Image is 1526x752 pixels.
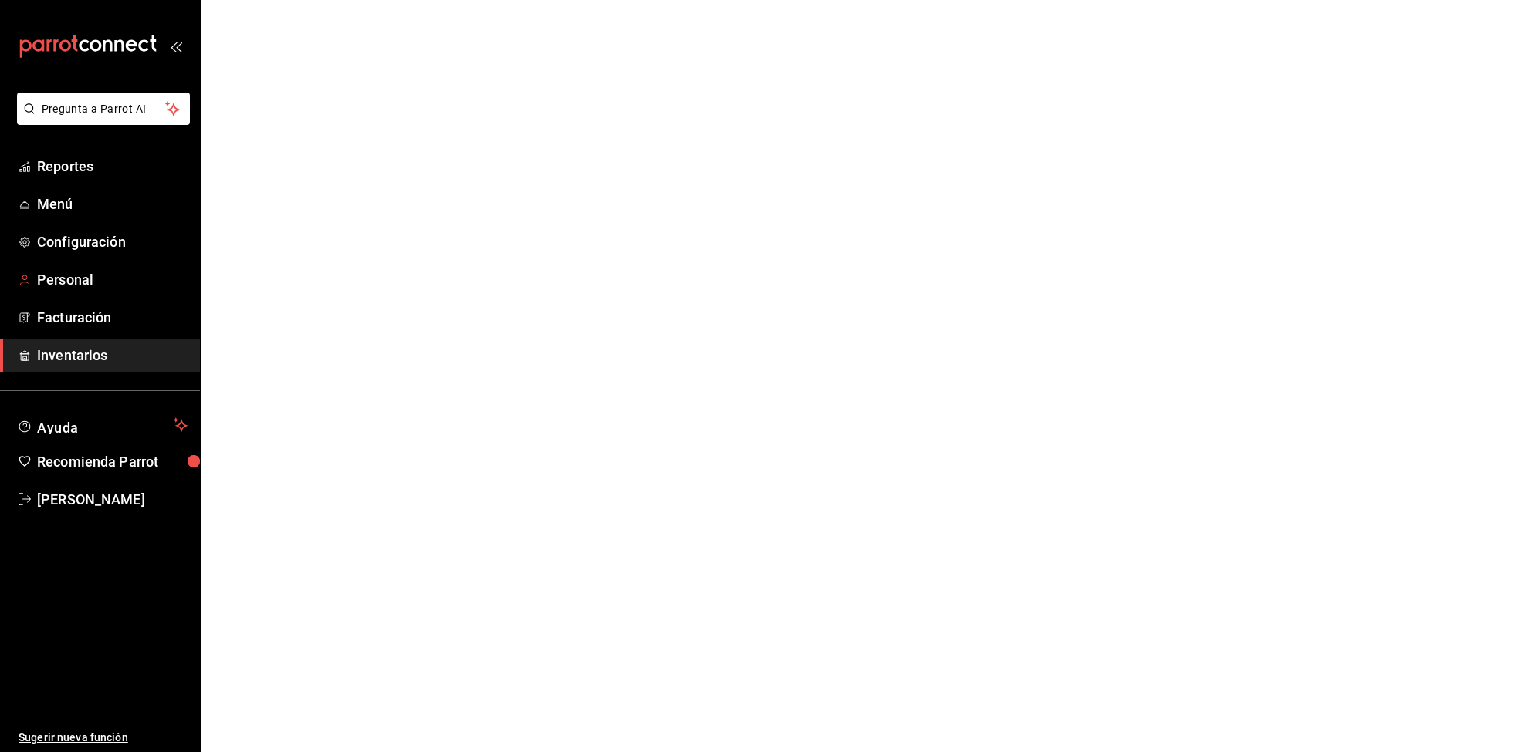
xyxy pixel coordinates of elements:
button: Pregunta a Parrot AI [17,93,190,125]
span: Pregunta a Parrot AI [42,101,166,117]
button: open_drawer_menu [170,40,182,52]
span: Facturación [37,307,188,328]
span: Personal [37,269,188,290]
span: Reportes [37,156,188,177]
span: Configuración [37,231,188,252]
span: [PERSON_NAME] [37,489,188,510]
span: Ayuda [37,416,167,434]
span: Recomienda Parrot [37,451,188,472]
span: Sugerir nueva función [19,730,188,746]
a: Pregunta a Parrot AI [11,112,190,128]
span: Inventarios [37,345,188,366]
span: Menú [37,194,188,214]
